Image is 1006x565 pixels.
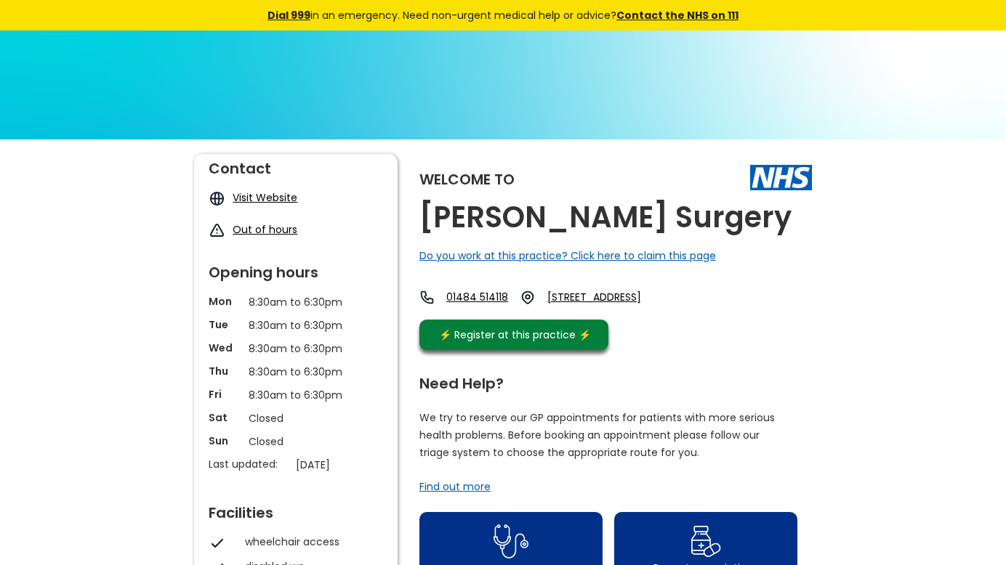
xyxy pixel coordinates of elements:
[249,387,343,403] p: 8:30am to 6:30pm
[209,410,241,425] p: Sat
[249,341,343,357] p: 8:30am to 6:30pm
[209,341,241,355] p: Wed
[419,201,792,234] h2: [PERSON_NAME] Surgery
[209,457,289,471] p: Last updated:
[419,248,716,263] a: Do you work at this practice? Click here to claim this page
[616,8,739,23] a: Contact the NHS on 111
[419,290,435,305] img: telephone icon
[419,369,797,391] div: Need Help?
[419,409,776,461] p: We try to reserve our GP appointments for patients with more serious health problems. Before book...
[267,8,310,23] a: Dial 999
[209,258,383,280] div: Opening hours
[249,317,343,333] p: 8:30am to 6:30pm
[209,317,241,332] p: Tue
[209,154,383,176] div: Contact
[245,534,376,549] div: wheelchair access
[547,290,671,305] a: [STREET_ADDRESS]
[209,364,241,378] p: Thu
[419,479,491,494] a: Find out more
[233,190,297,205] a: Visit Website
[750,165,812,190] img: The NHS logo
[249,294,343,310] p: 8:30am to 6:30pm
[249,434,343,450] p: Closed
[520,290,535,305] img: practice location icon
[419,172,515,187] div: Welcome to
[209,434,241,448] p: Sun
[209,222,225,239] img: exclamation icon
[296,457,390,473] p: [DATE]
[691,522,722,561] img: repeat prescription icon
[209,294,241,309] p: Mon
[494,520,528,563] img: book appointment icon
[431,327,598,343] div: ⚡️ Register at this practice ⚡️
[249,410,343,426] p: Closed
[249,364,343,380] p: 8:30am to 6:30pm
[169,7,837,23] div: in an emergency. Need non-urgent medical help or advice?
[209,498,383,520] div: Facilities
[419,320,608,350] a: ⚡️ Register at this practice ⚡️
[233,222,297,237] a: Out of hours
[446,290,508,305] a: 01484 514118
[209,190,225,207] img: globe icon
[209,387,241,402] p: Fri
